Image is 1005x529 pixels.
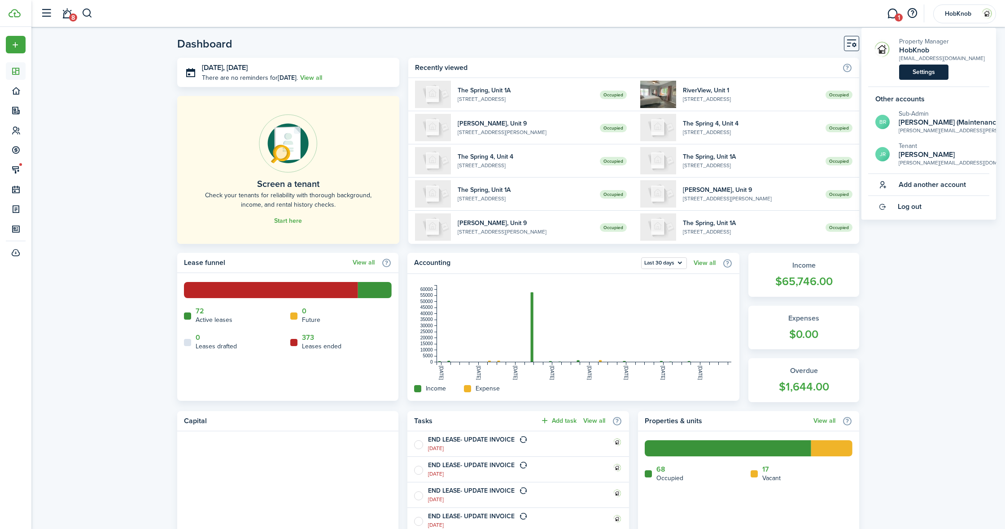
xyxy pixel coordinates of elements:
[875,147,890,161] avatar-text: JR
[612,488,622,499] img: HobKnob
[683,218,819,228] widget-list-item-title: The Spring, Unit 1A
[302,307,306,315] a: 0
[184,416,387,426] home-widget-title: Capital
[458,195,594,203] widget-list-item-description: [STREET_ADDRESS]
[683,228,819,236] widget-list-item-description: [STREET_ADDRESS]
[762,473,781,483] home-widget-title: Vacant
[979,7,994,21] img: HobKnob
[415,114,451,141] img: 9
[871,39,892,61] img: HobKnob
[458,228,594,236] widget-list-item-description: [STREET_ADDRESS][PERSON_NAME]
[899,46,985,54] h2: HobKnob
[895,13,903,22] span: 1
[550,366,555,380] tspan: [DATE]
[415,62,838,73] home-widget-title: Recently viewed
[661,366,666,380] tspan: [DATE]
[899,109,929,118] span: Sub-Admin
[640,114,676,141] img: 4
[58,2,75,25] a: Notifications
[875,115,890,129] avatar-text: BR
[82,6,93,21] button: Search
[278,73,297,82] b: [DATE]
[884,2,901,25] a: Messaging
[458,161,594,169] widget-list-item-description: [STREET_ADDRESS]
[868,94,989,104] h5: Other accounts
[353,259,375,266] a: View all
[868,196,989,217] a: Log out
[904,6,920,21] button: Open resource center
[826,190,852,199] span: Occupied
[600,124,627,132] span: Occupied
[645,416,809,426] home-widget-title: Properties & units
[69,13,77,22] span: 8
[196,342,237,351] home-widget-title: Leases drafted
[428,444,444,452] time: [DATE]
[683,152,819,161] widget-list-item-title: The Spring, Unit 1A
[196,334,200,342] a: 0
[476,366,481,380] tspan: [DATE]
[683,195,819,203] widget-list-item-description: [STREET_ADDRESS][PERSON_NAME]
[259,114,317,173] img: Online payments
[748,253,859,297] a: Income$65,746.00
[428,486,515,495] widget-list-item-title: END LEASE- UPDATE INVOICE
[640,81,676,108] img: 1
[458,128,594,136] widget-list-item-description: [STREET_ADDRESS][PERSON_NAME]
[513,366,518,380] tspan: [DATE]
[428,470,444,478] time: [DATE]
[748,306,859,350] a: Expenses$0.00
[415,81,451,108] img: 1A
[420,311,433,316] tspan: 40000
[826,223,852,232] span: Occupied
[197,191,379,209] home-placeholder-description: Check your tenants for reliability with thorough background, income, and rental history checks.
[757,378,850,395] widget-stats-count: $1,644.00
[683,86,819,95] widget-list-item-title: RiverView, Unit 1
[38,5,55,22] button: Open sidebar
[683,185,819,195] widget-list-item-title: [PERSON_NAME], Unit 9
[683,161,819,169] widget-list-item-description: [STREET_ADDRESS]
[184,257,348,268] home-widget-title: Lease funnel
[300,73,322,82] a: View all
[656,473,683,483] home-widget-title: Occupied
[757,273,850,290] widget-stats-count: $65,746.00
[641,257,687,269] button: Last 30 days
[757,365,850,376] widget-stats-title: Overdue
[420,305,433,310] tspan: 45000
[415,147,451,174] img: 4
[428,460,515,470] widget-list-item-title: END LEASE- UPDATE INVOICE
[600,190,627,199] span: Occupied
[940,11,976,17] span: HobKnob
[826,157,852,165] span: Occupied
[439,366,444,380] tspan: [DATE]
[202,73,298,82] p: There are no reminders for .
[899,181,966,189] span: Add another account
[420,329,433,334] tspan: 25000
[612,463,622,473] img: HobKnob
[420,299,433,304] tspan: 50000
[826,124,852,132] span: Occupied
[600,157,627,165] span: Occupied
[414,416,535,426] home-widget-title: Tasks
[748,358,859,402] a: Overdue$1,644.00
[9,9,21,17] img: TenantCloud
[640,213,676,241] img: 1A
[302,334,314,342] a: 373
[540,416,577,426] button: Add task
[757,313,850,324] widget-stats-title: Expenses
[683,119,819,128] widget-list-item-title: The Spring 4, Unit 4
[420,293,433,298] tspan: 55000
[458,152,594,161] widget-list-item-title: The Spring 4, Unit 4
[899,141,917,151] span: Tenant
[177,38,232,49] header-page-title: Dashboard
[683,95,819,103] widget-list-item-description: [STREET_ADDRESS]
[428,495,444,503] time: [DATE]
[415,213,451,241] img: 9
[420,323,433,328] tspan: 30000
[196,307,204,315] a: 72
[656,465,665,473] a: 68
[430,360,433,364] tspan: 0
[458,185,594,195] widget-list-item-title: The Spring, Unit 1A
[420,335,433,340] tspan: 20000
[196,315,232,325] home-widget-title: Active leases
[683,128,819,136] widget-list-item-description: [STREET_ADDRESS]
